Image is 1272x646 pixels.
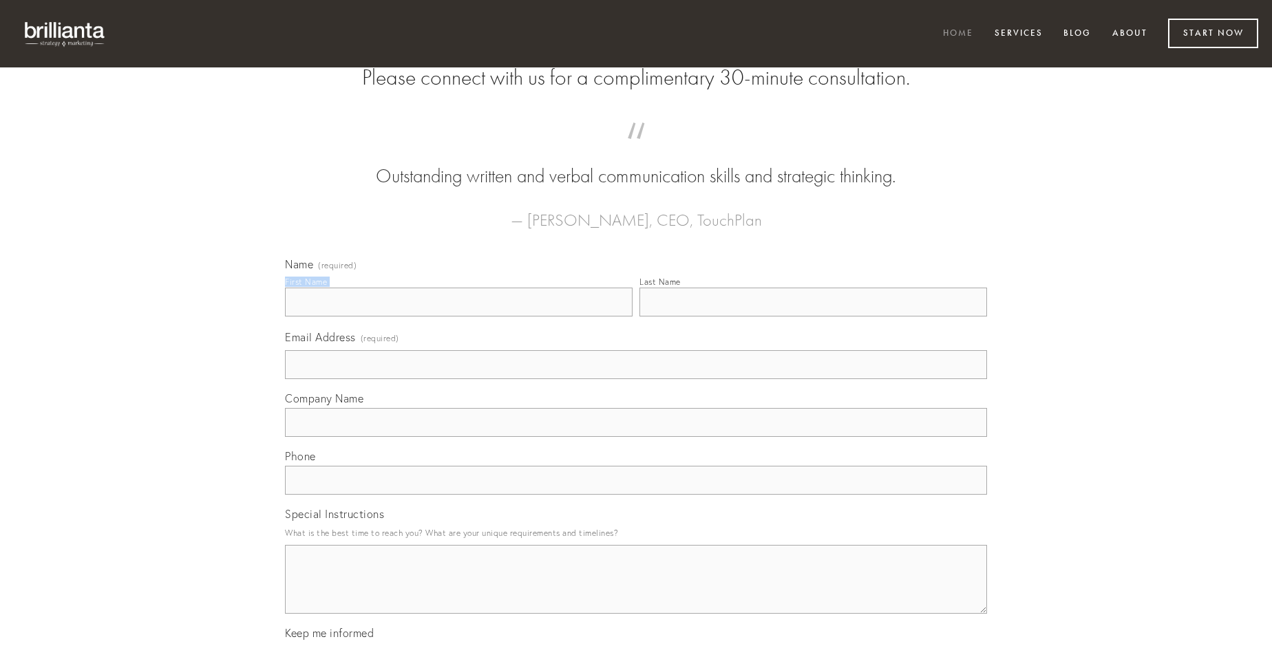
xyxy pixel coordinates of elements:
[285,277,327,287] div: First Name
[1054,23,1100,45] a: Blog
[318,261,357,270] span: (required)
[986,23,1052,45] a: Services
[285,330,356,344] span: Email Address
[285,524,987,542] p: What is the best time to reach you? What are your unique requirements and timelines?
[307,190,965,234] figcaption: — [PERSON_NAME], CEO, TouchPlan
[934,23,982,45] a: Home
[307,136,965,190] blockquote: Outstanding written and verbal communication skills and strategic thinking.
[1103,23,1156,45] a: About
[285,507,384,521] span: Special Instructions
[307,136,965,163] span: “
[14,14,117,54] img: brillianta - research, strategy, marketing
[285,626,374,640] span: Keep me informed
[285,65,987,91] h2: Please connect with us for a complimentary 30-minute consultation.
[285,449,316,463] span: Phone
[639,277,681,287] div: Last Name
[361,329,399,347] span: (required)
[1168,19,1258,48] a: Start Now
[285,391,363,405] span: Company Name
[285,257,313,271] span: Name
